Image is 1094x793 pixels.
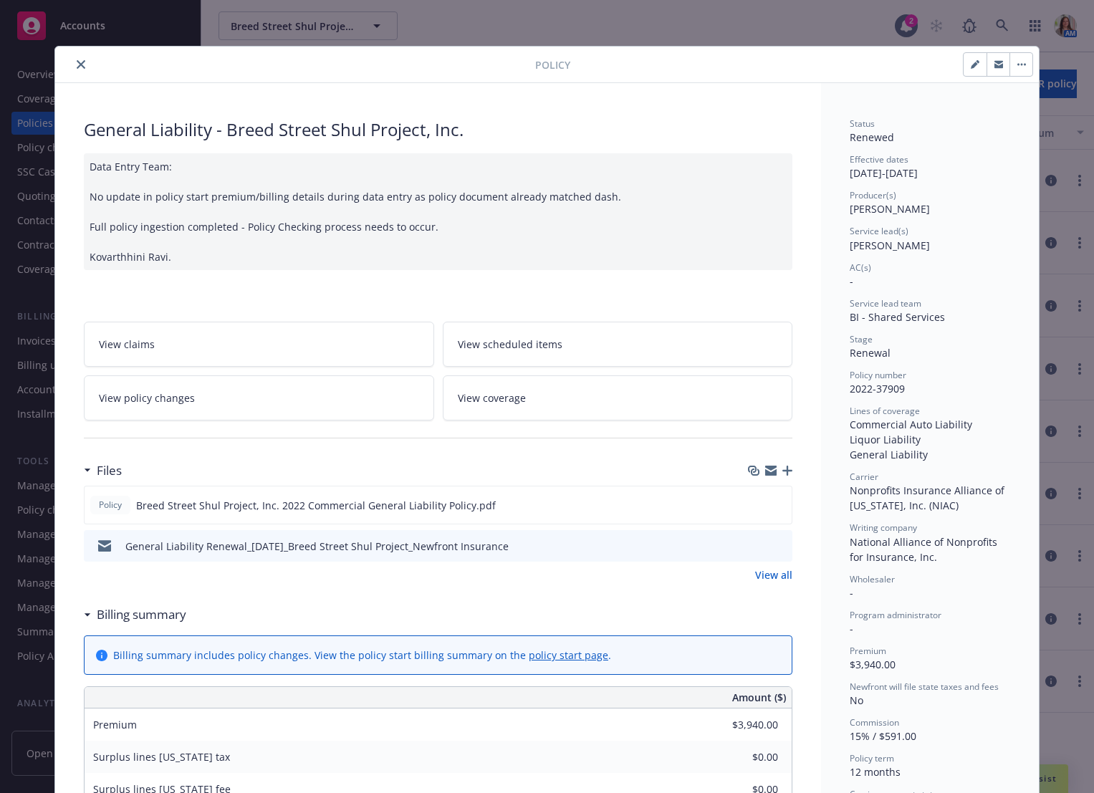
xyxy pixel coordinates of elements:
span: Premium [850,645,886,657]
span: No [850,693,863,707]
div: Data Entry Team: No update in policy start premium/billing details during data entry as policy do... [84,153,792,270]
span: 12 months [850,765,901,779]
div: Files [84,461,122,480]
a: policy start page [529,648,608,662]
span: Carrier [850,471,878,483]
div: General Liability [850,447,1010,462]
span: Program administrator [850,609,941,621]
span: Renewed [850,130,894,144]
span: Policy number [850,369,906,381]
span: Breed Street Shul Project, Inc. 2022 Commercial General Liability Policy.pdf [136,498,496,513]
div: General Liability - Breed Street Shul Project, Inc. [84,117,792,142]
div: General Liability Renewal_[DATE]_Breed Street Shul Project_Newfront Insurance [125,539,509,554]
span: Renewal [850,346,891,360]
button: download file [750,498,762,513]
a: View scheduled items [443,322,793,367]
span: [PERSON_NAME] [850,239,930,252]
span: 15% / $591.00 [850,729,916,743]
span: Amount ($) [732,690,786,705]
span: Wholesaler [850,573,895,585]
span: Nonprofits Insurance Alliance of [US_STATE], Inc. (NIAC) [850,484,1007,512]
span: Policy [535,57,570,72]
span: Status [850,117,875,130]
span: View policy changes [99,390,195,405]
input: 0.00 [694,746,787,768]
span: National Alliance of Nonprofits for Insurance, Inc. [850,535,1000,564]
a: View claims [84,322,434,367]
div: Billing summary includes policy changes. View the policy start billing summary on the . [113,648,611,663]
h3: Billing summary [97,605,186,624]
h3: Files [97,461,122,480]
span: Producer(s) [850,189,896,201]
span: Effective dates [850,153,908,165]
span: Premium [93,718,137,731]
div: Liquor Liability [850,432,1010,447]
span: $3,940.00 [850,658,896,671]
span: AC(s) [850,261,871,274]
a: View coverage [443,375,793,420]
a: View all [755,567,792,582]
span: Newfront will file state taxes and fees [850,681,999,693]
span: View coverage [458,390,526,405]
input: 0.00 [694,714,787,736]
span: - [850,622,853,635]
span: View claims [99,337,155,352]
button: download file [751,539,762,554]
div: Commercial Auto Liability [850,417,1010,432]
button: preview file [773,498,786,513]
div: [DATE] - [DATE] [850,153,1010,181]
button: preview file [774,539,787,554]
span: Service lead team [850,297,921,309]
span: Policy term [850,752,894,764]
span: Writing company [850,522,917,534]
button: close [72,56,90,73]
span: BI - Shared Services [850,310,945,324]
span: Stage [850,333,873,345]
span: Policy [96,499,125,511]
span: Lines of coverage [850,405,920,417]
span: View scheduled items [458,337,562,352]
div: Billing summary [84,605,186,624]
span: Surplus lines [US_STATE] tax [93,750,230,764]
span: Service lead(s) [850,225,908,237]
span: Commission [850,716,899,729]
span: - [850,586,853,600]
span: 2022-37909 [850,382,905,395]
a: View policy changes [84,375,434,420]
span: [PERSON_NAME] [850,202,930,216]
span: - [850,274,853,288]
